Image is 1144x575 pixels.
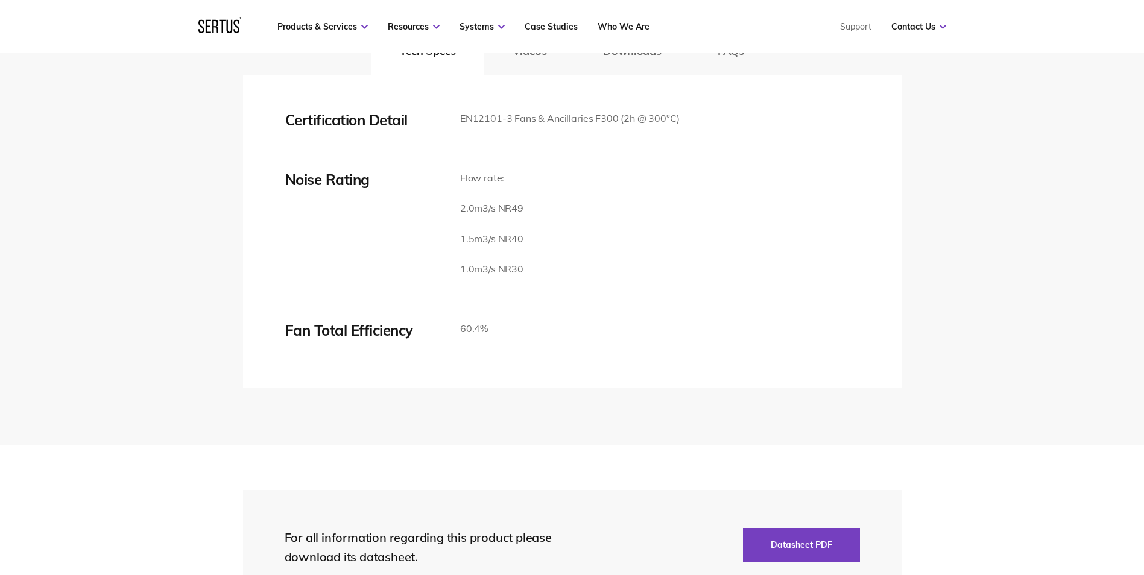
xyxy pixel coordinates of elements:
span: 1.0m3/s NR30 [460,263,523,275]
span: Flow rate: [460,172,504,184]
a: Case Studies [525,21,578,32]
div: Certification Detail [285,111,442,129]
span: EN12101-3 Fans & Ancillaries F300 (2h @ 300 [460,112,666,124]
div: Noise Rating [285,171,442,189]
span: 2.0m3/s NR49 [460,202,523,214]
a: Resources [388,21,440,32]
span: ° [666,112,670,124]
div: Fan Total Efficiency [285,321,442,339]
span: C) [670,112,680,124]
a: Who We Are [598,21,649,32]
a: Support [840,21,871,32]
a: Contact Us [891,21,946,32]
a: Systems [460,21,505,32]
button: Datasheet PDF [743,528,860,562]
p: 60.4% [460,321,488,337]
a: Products & Services [277,21,368,32]
div: For all information regarding this product please download its datasheet. [285,528,574,567]
span: 1.5m3/s NR40 [460,233,523,245]
iframe: Chat Widget [1084,517,1144,575]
